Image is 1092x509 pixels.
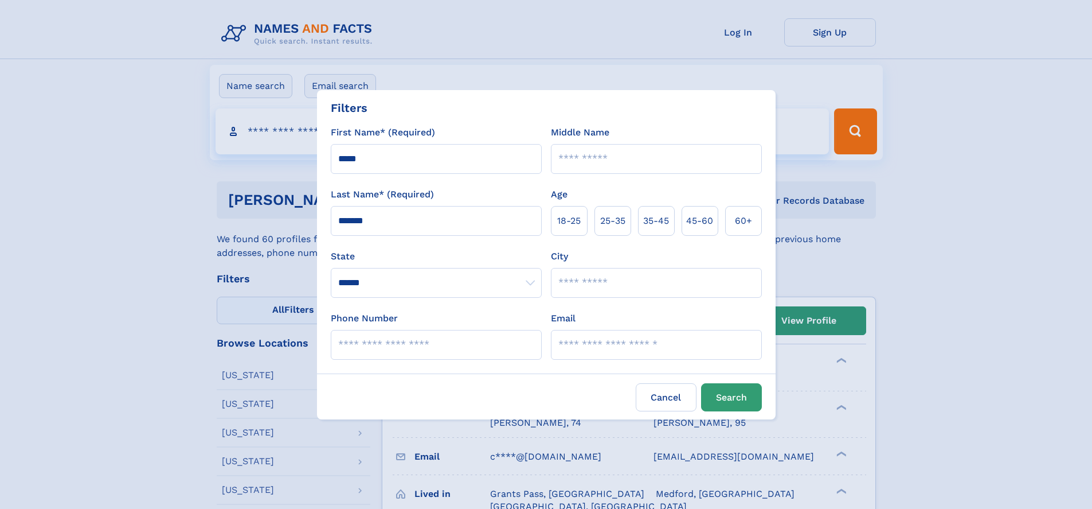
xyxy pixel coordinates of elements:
[331,99,367,116] div: Filters
[643,214,669,228] span: 35‑45
[551,312,576,325] label: Email
[331,312,398,325] label: Phone Number
[551,188,567,201] label: Age
[331,188,434,201] label: Last Name* (Required)
[636,383,696,411] label: Cancel
[600,214,625,228] span: 25‑35
[735,214,752,228] span: 60+
[557,214,581,228] span: 18‑25
[551,250,568,263] label: City
[551,126,609,139] label: Middle Name
[686,214,713,228] span: 45‑60
[331,250,542,263] label: State
[331,126,435,139] label: First Name* (Required)
[701,383,762,411] button: Search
